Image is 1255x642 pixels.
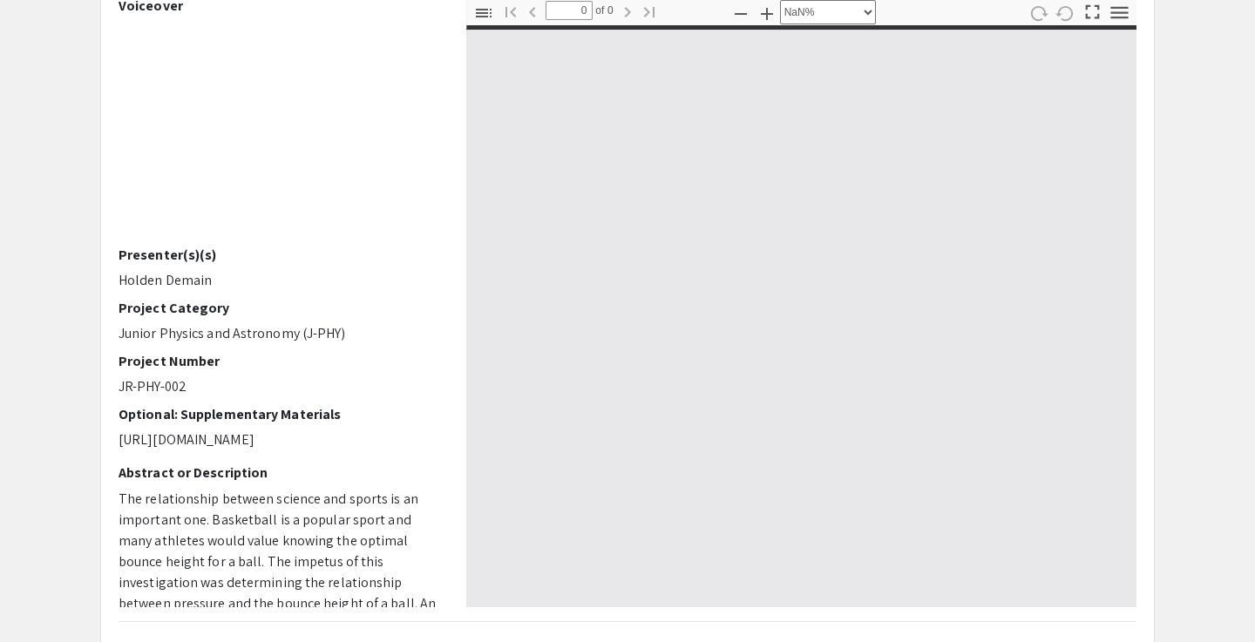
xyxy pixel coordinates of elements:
h2: Optional: Supplementary Materials [119,406,440,422]
p: [URL][DOMAIN_NAME] [119,429,440,450]
p: JR-PHY-002 [119,376,440,397]
iframe: Denver Metro Science Fair Video [119,21,440,247]
h2: Presenter(s)(s) [119,247,440,263]
h2: Project Number [119,353,440,369]
input: Page [546,1,593,20]
p: Holden Demain [119,270,440,291]
iframe: Chat [13,564,74,629]
span: of 0 [593,1,614,20]
p: Junior Physics and Astronomy (J-PHY) [119,323,440,344]
h2: Project Category [119,300,440,316]
h2: Abstract or Description [119,464,440,481]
